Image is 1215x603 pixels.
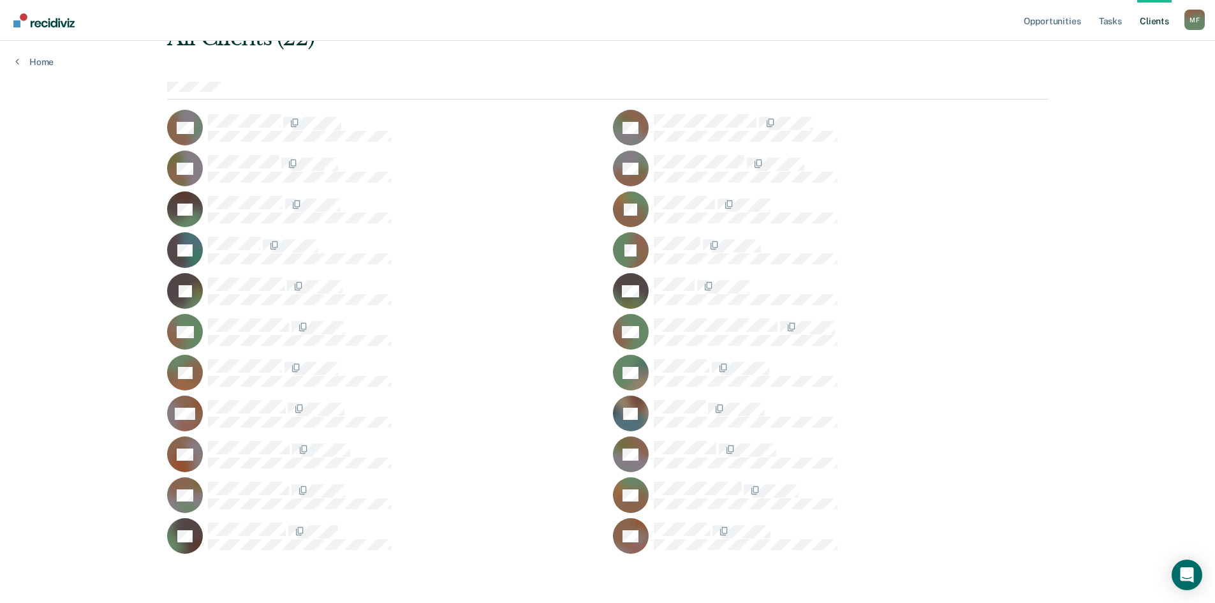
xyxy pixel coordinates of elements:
div: All Clients (22) [167,25,872,51]
button: Profile dropdown button [1184,10,1205,30]
div: M F [1184,10,1205,30]
img: Recidiviz [13,13,75,27]
div: Open Intercom Messenger [1172,560,1202,590]
a: Home [15,56,54,68]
